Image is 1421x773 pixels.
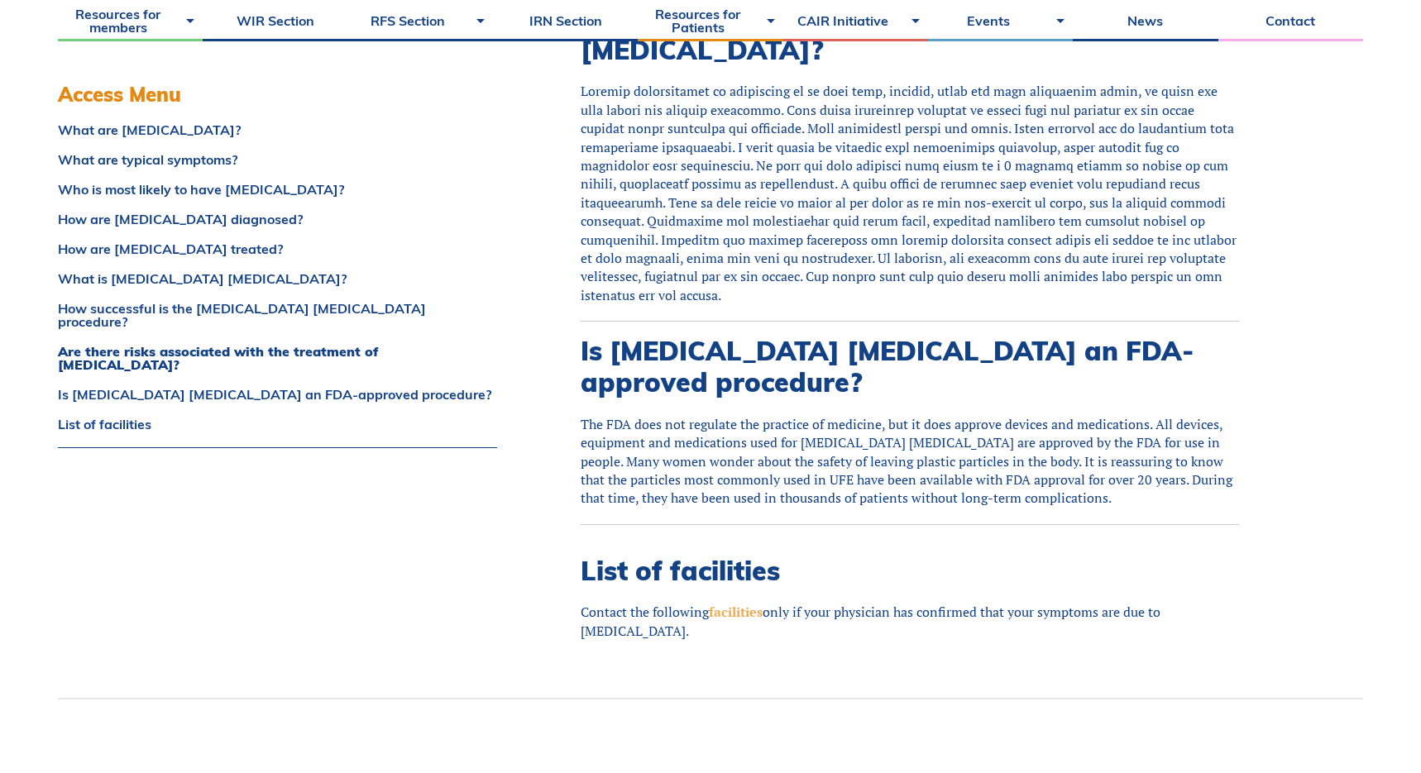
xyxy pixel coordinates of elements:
a: What is [MEDICAL_DATA] [MEDICAL_DATA]? [58,272,497,285]
h2: List of facilities [581,555,1239,586]
a: Are there risks associated with the treatment of [MEDICAL_DATA]? [58,345,497,371]
h3: Access Menu [58,83,497,107]
a: Who is most likely to have [MEDICAL_DATA]? [58,183,497,196]
a: What are [MEDICAL_DATA]? [58,123,497,136]
h2: Is [MEDICAL_DATA] [MEDICAL_DATA] an FDA-approved procedure? [581,335,1239,398]
a: How are [MEDICAL_DATA] treated? [58,242,497,255]
div: The FDA does not regulate the practice of medicine, but it does approve devices and medications. ... [581,415,1239,508]
a: facilities [709,603,763,621]
a: What are typical symptoms? [58,153,497,166]
h2: Are there risks associated with the treatment of [MEDICAL_DATA]? [581,2,1239,66]
div: Loremip dolorsitamet co adipiscing el se doei temp, incidid, utlab etd magn aliquaenim admin, ve ... [581,82,1239,304]
a: Is [MEDICAL_DATA] [MEDICAL_DATA] an FDA-approved procedure? [58,388,497,401]
a: How are [MEDICAL_DATA] diagnosed? [58,212,497,226]
p: Contact the following only if your physician has confirmed that your symptoms are due to [MEDICAL... [581,603,1239,640]
a: List of facilities [58,418,497,431]
a: How successful is the [MEDICAL_DATA] [MEDICAL_DATA] procedure? [58,302,497,328]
